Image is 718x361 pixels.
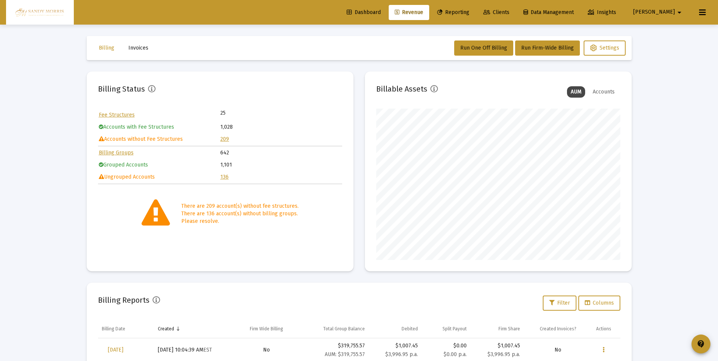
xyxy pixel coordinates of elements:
[98,320,154,338] td: Column Billing Date
[12,5,68,20] img: Dashboard
[437,9,469,16] span: Reporting
[181,210,299,218] div: There are 136 account(s) without billing groups.
[549,300,570,306] span: Filter
[454,40,513,56] button: Run One Off Billing
[347,9,381,16] span: Dashboard
[442,326,467,332] div: Split Payout
[540,326,576,332] div: Created Invoices?
[385,351,418,358] small: $3,996.95 p.a.
[128,45,148,51] span: Invoices
[99,149,134,156] a: Billing Groups
[589,86,618,98] div: Accounts
[675,5,684,20] mat-icon: arrow_drop_down
[233,320,301,338] td: Column Firm Wide Billing
[422,320,470,338] td: Column Split Payout
[99,159,220,171] td: Grouped Accounts
[425,342,467,358] div: $0.00
[460,45,507,51] span: Run One Off Billing
[220,147,341,159] td: 642
[99,112,135,118] a: Fee Structures
[376,83,427,95] h2: Billable Assets
[588,9,616,16] span: Insights
[98,294,150,306] h2: Billing Reports
[369,320,422,338] td: Column Debited
[122,40,154,56] button: Invoices
[477,5,516,20] a: Clients
[596,326,611,332] div: Actions
[154,320,233,338] td: Column Created
[474,342,520,350] div: $1,007.45
[220,174,229,180] a: 136
[304,342,365,358] div: $319,755.57
[521,45,574,51] span: Run Firm-Wide Billing
[590,45,619,51] span: Settings
[567,86,585,98] div: AUM
[99,134,220,145] td: Accounts without Fee Structures
[487,351,520,358] small: $3,996.95 p.a.
[300,320,369,338] td: Column Total Group Balance
[528,346,589,354] div: No
[237,346,297,354] div: No
[158,346,229,354] div: [DATE] 10:04:39 AM
[372,342,418,350] div: $1,007.45
[444,351,467,358] small: $0.00 p.a.
[483,9,509,16] span: Clients
[515,40,580,56] button: Run Firm-Wide Billing
[108,347,123,353] span: [DATE]
[431,5,475,20] a: Reporting
[470,320,523,338] td: Column Firm Share
[220,159,341,171] td: 1,101
[341,5,387,20] a: Dashboard
[395,9,423,16] span: Revenue
[624,5,693,20] button: [PERSON_NAME]
[696,339,706,349] mat-icon: contact_support
[402,326,418,332] div: Debited
[325,351,365,358] small: AUM: $319,755.57
[98,83,145,95] h2: Billing Status
[584,40,626,56] button: Settings
[158,326,174,332] div: Created
[323,326,365,332] div: Total Group Balance
[524,320,592,338] td: Column Created Invoices?
[220,109,281,117] td: 25
[578,296,620,311] button: Columns
[102,326,125,332] div: Billing Date
[523,9,574,16] span: Data Management
[220,136,229,142] a: 209
[181,218,299,225] div: Please resolve.
[203,347,212,353] small: EST
[99,121,220,133] td: Accounts with Fee Structures
[389,5,429,20] a: Revenue
[99,45,114,51] span: Billing
[543,296,576,311] button: Filter
[102,342,129,358] a: [DATE]
[93,40,120,56] button: Billing
[498,326,520,332] div: Firm Share
[585,300,614,306] span: Columns
[582,5,622,20] a: Insights
[250,326,283,332] div: Firm Wide Billing
[592,320,620,338] td: Column Actions
[220,121,341,133] td: 1,028
[99,171,220,183] td: Ungrouped Accounts
[633,9,675,16] span: [PERSON_NAME]
[181,202,299,210] div: There are 209 account(s) without fee structures.
[517,5,580,20] a: Data Management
